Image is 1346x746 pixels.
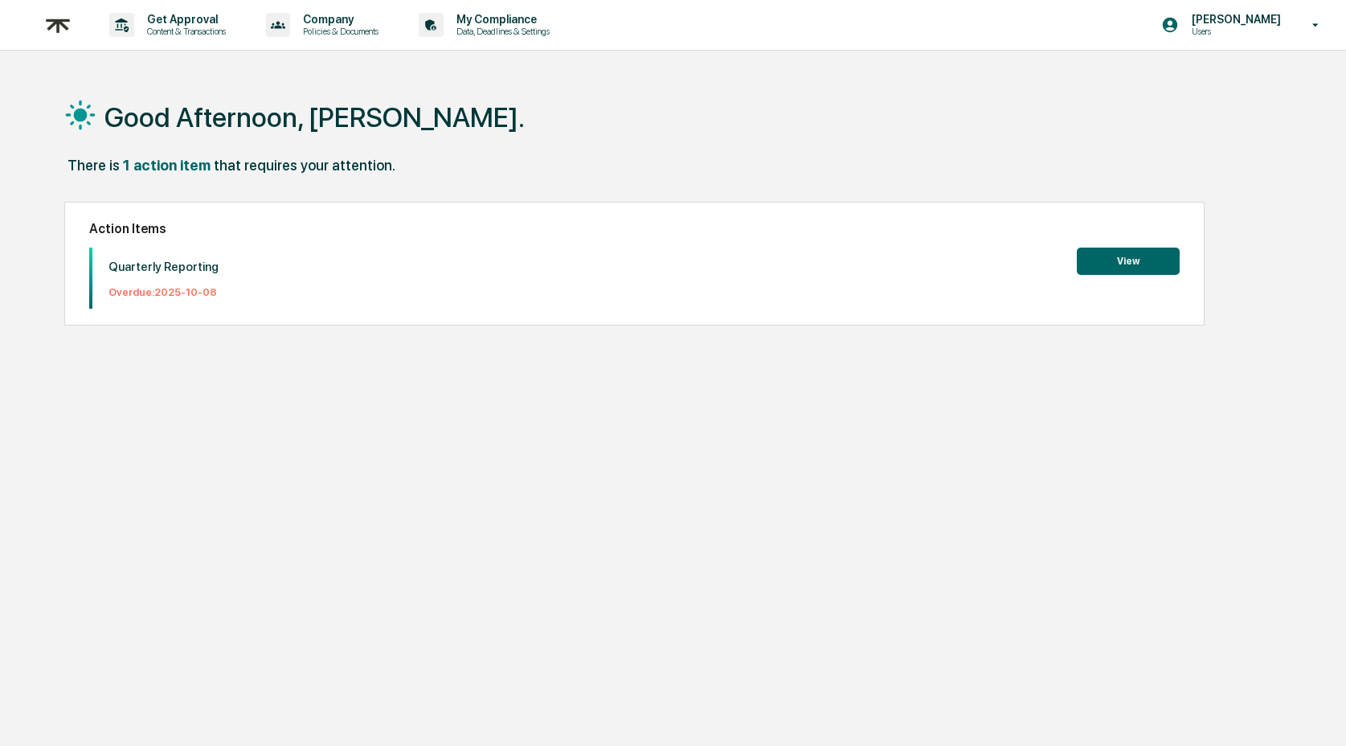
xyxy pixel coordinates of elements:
[123,157,211,174] div: 1 action item
[1077,252,1180,268] a: View
[290,26,387,37] p: Policies & Documents
[134,26,234,37] p: Content & Transactions
[444,26,558,37] p: Data, Deadlines & Settings
[89,221,1180,236] h2: Action Items
[214,157,395,174] div: that requires your attention.
[108,286,219,298] p: Overdue: 2025-10-08
[134,13,234,26] p: Get Approval
[290,13,387,26] p: Company
[68,157,120,174] div: There is
[108,260,219,274] p: Quarterly Reporting
[104,101,525,133] h1: Good Afternoon, [PERSON_NAME].
[1179,26,1289,37] p: Users
[39,6,77,45] img: logo
[444,13,558,26] p: My Compliance
[1179,13,1289,26] p: [PERSON_NAME]
[1077,248,1180,275] button: View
